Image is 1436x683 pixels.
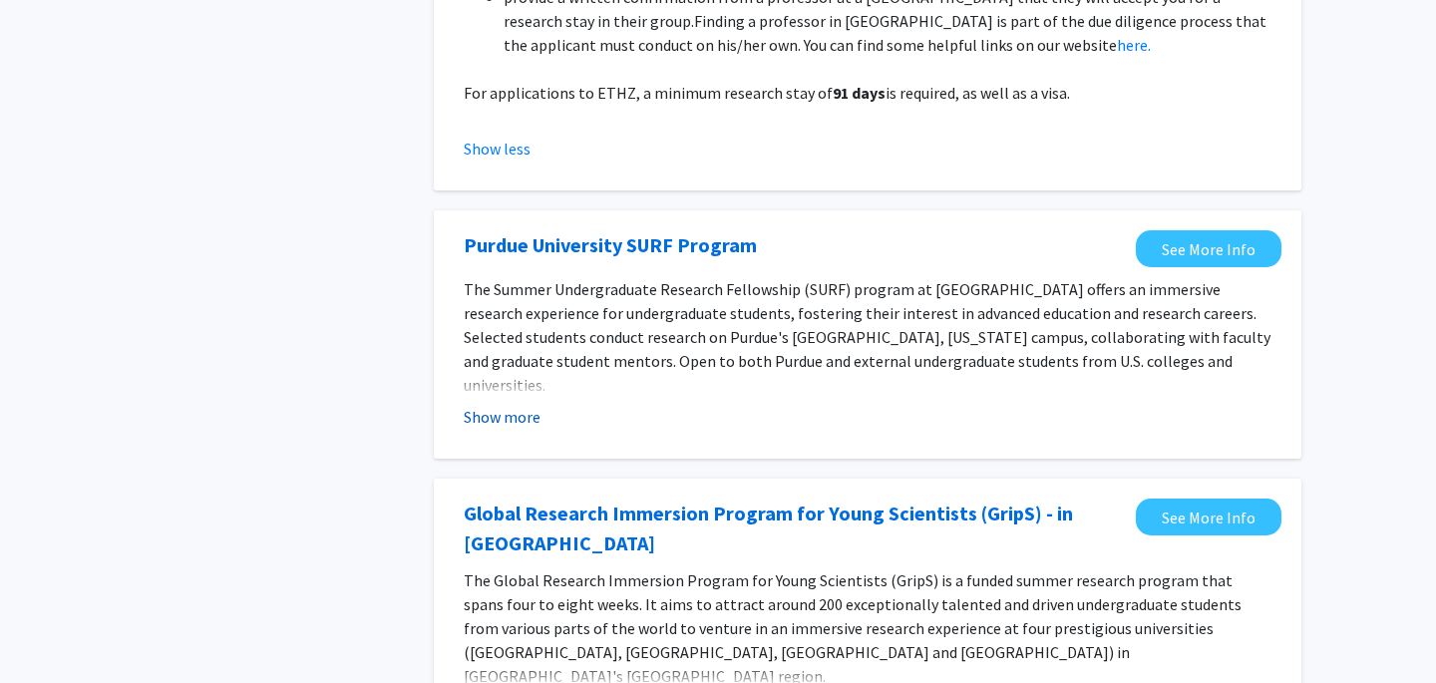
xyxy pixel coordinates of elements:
a: Opens in a new tab [464,230,757,260]
a: Opens in a new tab [464,499,1126,558]
a: Opens in a new tab [1136,230,1281,267]
a: Opens in a new tab [1136,499,1281,535]
strong: 91 days [833,83,886,103]
button: Show less [464,137,531,161]
iframe: Chat [15,593,85,668]
p: The Summer Undergraduate Research Fellowship (SURF) program at [GEOGRAPHIC_DATA] offers an immers... [464,277,1271,397]
span: Finding a professor in [GEOGRAPHIC_DATA] is part of the due diligence process that the applicant ... [504,11,1266,55]
a: here. [1117,35,1151,55]
p: For applications to ETHZ, a minimum research stay of is required, as well as a visa. [464,81,1271,105]
button: Show more [464,405,540,429]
